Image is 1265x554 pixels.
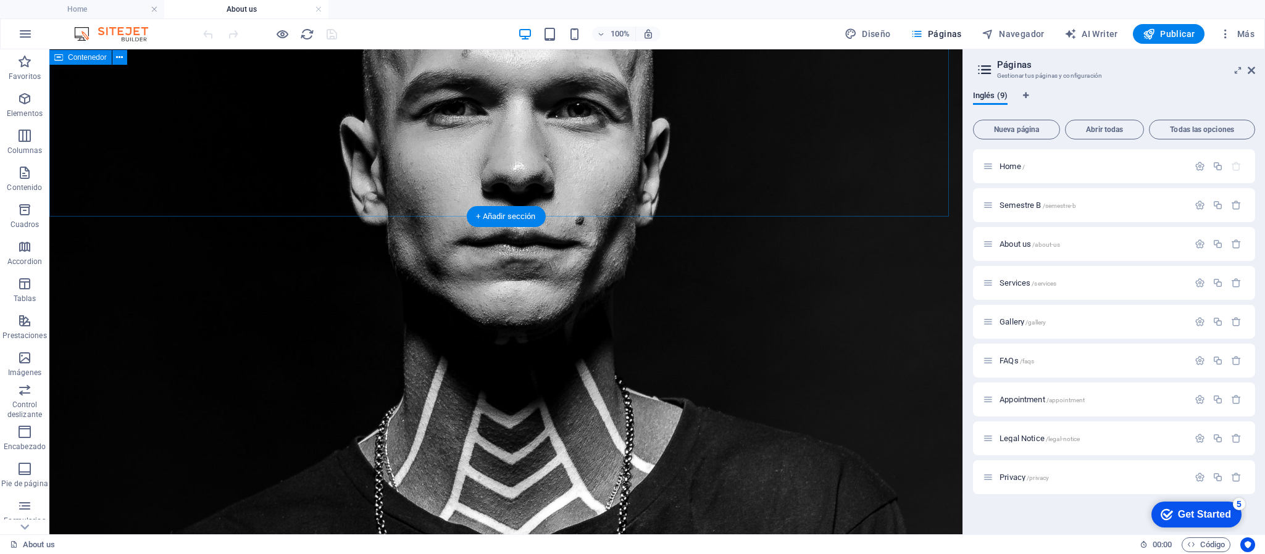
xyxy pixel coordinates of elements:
[1231,472,1242,482] div: Eliminar
[996,279,1188,287] div: Services/services
[9,72,41,81] p: Favoritos
[299,27,314,41] button: reload
[1043,202,1077,209] span: /semestre-b
[1065,120,1144,139] button: Abrir todas
[906,24,967,44] button: Páginas
[1149,120,1255,139] button: Todas las opciones
[10,220,40,229] p: Cuadros
[1000,239,1060,249] span: About us
[1231,355,1242,366] div: Eliminar
[1000,162,1025,171] span: Haz clic para abrir la página
[1231,239,1242,249] div: Eliminar
[1195,394,1205,405] div: Configuración
[1000,395,1085,404] span: Haz clic para abrir la página
[1140,537,1172,552] h6: Tiempo de la sesión
[1154,126,1250,133] span: Todas las opciones
[911,28,962,40] span: Páginas
[997,70,1230,81] h3: Gestionar tus páginas y configuración
[7,257,42,267] p: Accordion
[1153,537,1172,552] span: 00 00
[973,88,1008,105] span: Inglés (9)
[275,27,290,41] button: Haz clic para salir del modo de previsualización y seguir editando
[1195,433,1205,444] div: Configuración
[996,357,1188,365] div: FAQs/faqs
[982,28,1045,40] span: Navegador
[1032,280,1056,287] span: /services
[977,24,1050,44] button: Navegador
[1195,316,1205,327] div: Configuración
[973,91,1255,115] div: Pestañas de idiomas
[1213,278,1223,288] div: Duplicar
[1213,355,1223,366] div: Duplicar
[840,24,896,44] div: Diseño (Ctrl+Alt+Y)
[1000,278,1056,287] span: Services
[1000,473,1049,482] span: Haz clic para abrir la página
[1231,316,1242,327] div: Eliminar
[1231,433,1242,444] div: Eliminar
[1214,24,1259,44] button: Más
[2,331,46,341] p: Prestaciones
[1059,24,1123,44] button: AI Writer
[1000,434,1080,443] span: Haz clic para abrir la página
[845,28,891,40] span: Diseño
[1231,200,1242,210] div: Eliminar
[1195,472,1205,482] div: Configuración
[996,434,1188,442] div: Legal Notice/legal-notice
[1027,474,1049,481] span: /privacy
[1213,161,1223,172] div: Duplicar
[996,240,1188,248] div: About us/about-us
[1071,126,1138,133] span: Abrir todas
[7,183,42,192] p: Contenido
[1000,201,1076,210] span: Haz clic para abrir la página
[1,479,48,489] p: Pie de página
[68,54,107,61] span: Contenedor
[1195,200,1205,210] div: Configuración
[1000,356,1034,365] span: Haz clic para abrir la página
[7,146,43,155] p: Columnas
[1187,537,1225,552] span: Código
[1195,278,1205,288] div: Configuración
[996,162,1188,170] div: Home/
[592,27,636,41] button: 100%
[466,206,545,227] div: + Añadir sección
[7,109,43,118] p: Elementos
[996,395,1188,403] div: Appointment/appointment
[1195,355,1205,366] div: Configuración
[1213,472,1223,482] div: Duplicar
[1020,358,1035,365] span: /faqs
[8,368,41,378] p: Imágenes
[973,120,1060,139] button: Nueva página
[88,2,101,15] div: 5
[996,473,1188,481] div: Privacy/privacy
[1219,28,1255,40] span: Más
[1046,397,1085,403] span: /appointment
[1231,394,1242,405] div: Eliminar
[1213,239,1223,249] div: Duplicar
[996,318,1188,326] div: Gallery/gallery
[4,442,46,452] p: Encabezado
[611,27,630,41] h6: 100%
[1195,239,1205,249] div: Configuración
[840,24,896,44] button: Diseño
[643,28,654,39] i: Al redimensionar, ajustar el nivel de zoom automáticamente para ajustarse al dispositivo elegido.
[1025,319,1046,326] span: /gallery
[164,2,328,16] h4: About us
[1213,200,1223,210] div: Duplicar
[7,6,97,32] div: Get Started 5 items remaining, 0% complete
[4,516,45,526] p: Formularios
[71,27,164,41] img: Editor Logo
[1133,24,1205,44] button: Publicar
[1213,394,1223,405] div: Duplicar
[997,59,1255,70] h2: Páginas
[1182,537,1230,552] button: Código
[1240,537,1255,552] button: Usercentrics
[1000,317,1046,326] span: Gallery
[300,27,314,41] i: Volver a cargar página
[979,126,1054,133] span: Nueva página
[1231,278,1242,288] div: Eliminar
[1231,161,1242,172] div: La página principal no puede eliminarse
[1032,241,1060,248] span: /about-us
[1195,161,1205,172] div: Configuración
[1046,436,1080,442] span: /legal-notice
[1213,433,1223,444] div: Duplicar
